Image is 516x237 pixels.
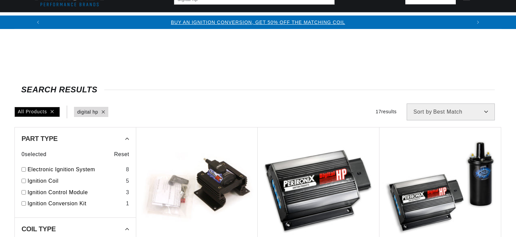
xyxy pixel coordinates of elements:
[412,12,476,28] summary: Spark Plug Wires
[346,12,412,28] summary: Battery Products
[45,19,471,26] div: Announcement
[21,86,495,93] div: SEARCH RESULTS
[14,107,60,117] div: All Products
[171,20,345,25] a: BUY AN IGNITION CONVERSION, GET 50% OFF THE MATCHING COIL
[45,19,471,26] div: 1 of 3
[295,12,346,28] summary: Engine Swaps
[28,188,123,197] a: Ignition Control Module
[22,226,56,232] span: Coil Type
[114,150,129,159] span: Reset
[104,12,178,28] summary: Coils & Distributors
[22,135,58,142] span: Part Type
[77,108,98,116] a: digital hp
[413,109,432,115] span: Sort by
[28,165,123,174] a: Electronic Ignition System
[31,12,104,28] summary: Ignition Conversions
[126,199,129,208] div: 1
[126,165,129,174] div: 8
[126,177,129,185] div: 5
[28,199,123,208] a: Ignition Conversion Kit
[376,109,397,114] span: 17 results
[14,16,502,29] slideshow-component: Translation missing: en.sections.announcements.announcement_bar
[28,177,123,185] a: Ignition Coil
[126,188,129,197] div: 3
[22,150,46,159] span: 0 selected
[471,16,485,29] button: Translation missing: en.sections.announcements.next_announcement
[31,16,45,29] button: Translation missing: en.sections.announcements.previous_announcement
[178,12,295,28] summary: Headers, Exhausts & Components
[407,103,495,120] select: Sort by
